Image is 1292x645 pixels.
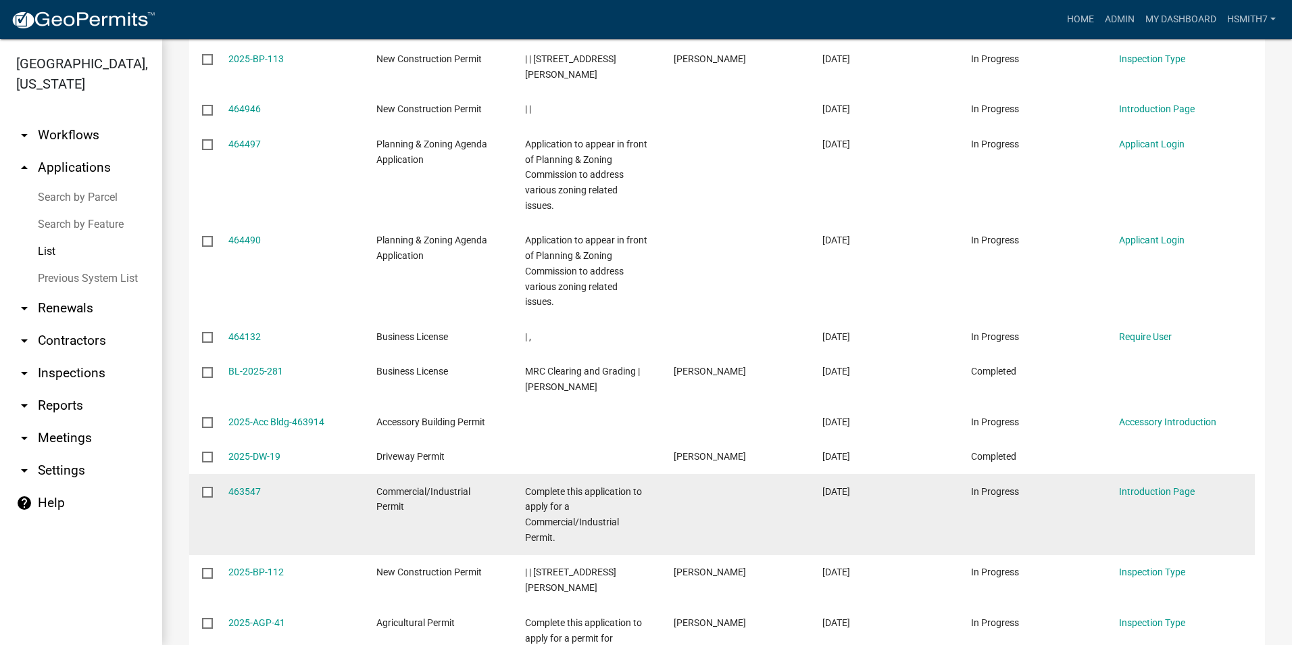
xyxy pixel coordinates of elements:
[16,333,32,349] i: arrow_drop_down
[822,366,850,377] span: 08/14/2025
[822,235,850,245] span: 08/15/2025
[525,331,531,342] span: | ,
[1062,7,1099,32] a: Home
[16,430,32,446] i: arrow_drop_down
[971,617,1019,628] span: In Progress
[228,139,261,149] a: 464497
[376,103,482,114] span: New Construction Permit
[822,53,850,64] span: 08/18/2025
[822,486,850,497] span: 08/13/2025
[228,486,261,497] a: 463547
[1119,416,1216,427] a: Accessory Introduction
[525,53,616,80] span: | | 9250 Cartledge Rd, Box Springs, Ga 31801
[1119,331,1172,342] a: Require User
[1119,139,1185,149] a: Applicant Login
[525,486,642,543] span: Complete this application to apply for a Commercial/Industrial Permit.
[376,451,445,462] span: Driveway Permit
[822,416,850,427] span: 08/14/2025
[16,495,32,511] i: help
[16,365,32,381] i: arrow_drop_down
[16,462,32,479] i: arrow_drop_down
[1119,235,1185,245] a: Applicant Login
[674,366,746,377] span: Michael Cook
[376,366,448,377] span: Business License
[228,567,284,577] a: 2025-BP-112
[971,103,1019,114] span: In Progress
[16,127,32,143] i: arrow_drop_down
[376,617,455,628] span: Agricultural Permit
[971,53,1019,64] span: In Progress
[376,139,487,165] span: Planning & Zoning Agenda Application
[525,567,616,593] span: | | 260 Powell Church Road
[971,567,1019,577] span: In Progress
[1140,7,1222,32] a: My Dashboard
[16,300,32,316] i: arrow_drop_down
[1119,103,1195,114] a: Introduction Page
[971,366,1016,377] span: Completed
[228,617,285,628] a: 2025-AGP-41
[674,567,746,577] span: Alvin David Emfinger Sr
[228,451,280,462] a: 2025-DW-19
[971,331,1019,342] span: In Progress
[376,235,487,261] span: Planning & Zoning Agenda Application
[1119,617,1185,628] a: Inspection Type
[525,139,647,211] span: Application to appear in front of Planning & Zoning Commission to address various zoning related ...
[1119,53,1185,64] a: Inspection Type
[971,416,1019,427] span: In Progress
[228,53,284,64] a: 2025-BP-113
[822,451,850,462] span: 08/14/2025
[1119,567,1185,577] a: Inspection Type
[525,366,640,392] span: MRC Clearing and Grading | Cook , Michael
[525,235,647,307] span: Application to appear in front of Planning & Zoning Commission to address various zoning related ...
[228,235,261,245] a: 464490
[822,617,850,628] span: 08/13/2025
[971,451,1016,462] span: Completed
[376,486,470,512] span: Commercial/Industrial Permit
[674,451,746,462] span: Brian Beltran
[16,398,32,414] i: arrow_drop_down
[1222,7,1281,32] a: hsmith7
[822,139,850,149] span: 08/15/2025
[674,53,746,64] span: Bailey Smith
[16,160,32,176] i: arrow_drop_up
[822,103,850,114] span: 08/17/2025
[376,416,485,427] span: Accessory Building Permit
[376,567,482,577] span: New Construction Permit
[228,366,283,377] a: BL-2025-281
[376,53,482,64] span: New Construction Permit
[971,486,1019,497] span: In Progress
[228,103,261,114] a: 464946
[1099,7,1140,32] a: Admin
[674,617,746,628] span: Cole Stone
[1119,486,1195,497] a: Introduction Page
[525,103,531,114] span: | |
[228,416,324,427] a: 2025-Acc Bldg-463914
[971,235,1019,245] span: In Progress
[376,331,448,342] span: Business License
[228,331,261,342] a: 464132
[971,139,1019,149] span: In Progress
[822,331,850,342] span: 08/14/2025
[822,567,850,577] span: 08/13/2025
